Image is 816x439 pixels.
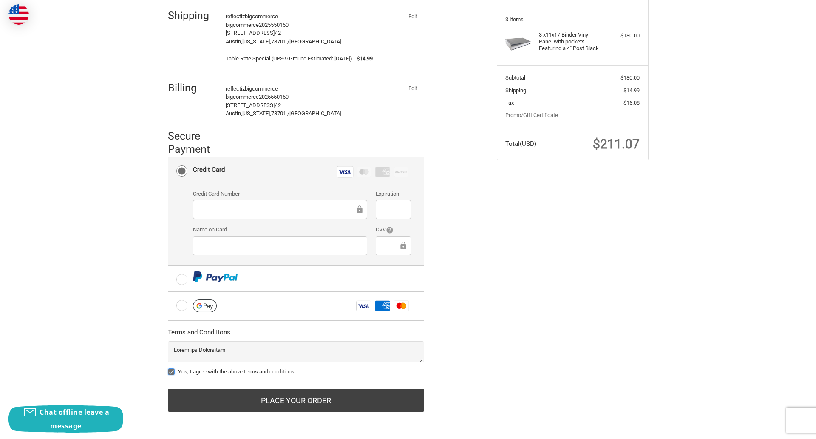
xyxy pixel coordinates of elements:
label: Yes, I agree with the above terms and conditions [168,368,424,375]
span: $14.99 [352,54,373,63]
textarea: Lorem ips Dolorsitam Consectet adipisc Elit sed doei://tem.38i32.utl Etdolor ma aliq://eni.58a87.... [168,341,424,362]
label: Credit Card Number [193,190,367,198]
span: Tax [505,100,514,106]
span: Austin, [226,38,242,45]
span: Austin, [226,110,242,117]
span: reflectiz [226,13,245,20]
span: bigcommerce [226,22,259,28]
iframe: Secure Credit Card Frame - Credit Card Number [199,205,355,214]
div: Credit Card [193,163,225,177]
span: $16.08 [623,100,640,106]
iframe: Secure Credit Card Frame - Expiration Date [382,205,405,214]
h2: Shipping [168,9,218,22]
span: $14.99 [623,87,640,94]
span: / 2 [275,102,281,108]
div: $180.00 [606,31,640,40]
span: 2025550150 [259,22,289,28]
span: Table Rate Special (UPS® Ground Estimated: [DATE]) [226,54,352,63]
span: 78701 / [271,38,289,45]
span: bigcommerce [226,94,259,100]
span: [STREET_ADDRESS] [226,30,275,36]
h2: Secure Payment [168,129,225,156]
iframe: Secure Credit Card Frame - CVV [382,241,399,251]
button: Edit [402,10,424,22]
span: reflectiz [226,86,245,92]
span: [US_STATE], [242,110,271,117]
label: Name on Card [193,225,367,234]
legend: Terms and Conditions [168,328,230,341]
button: Place Your Order [168,389,424,412]
h4: 3 x 11x17 Binder Vinyl Panel with pockets Featuring a 4" Post Black [539,31,604,52]
img: duty and tax information for United States [8,4,29,25]
img: Google Pay icon [193,299,217,312]
span: Chat offline leave a message [40,408,109,430]
span: bigcommerce [245,86,278,92]
span: [GEOGRAPHIC_DATA] [289,110,341,117]
span: Shipping [505,87,526,94]
h3: 3 Items [505,16,640,23]
span: bigcommerce [245,13,278,20]
span: [US_STATE], [242,38,271,45]
span: / 2 [275,30,281,36]
span: Subtotal [505,74,525,81]
span: $180.00 [620,74,640,81]
button: Chat offline leave a message [8,405,123,433]
span: [GEOGRAPHIC_DATA] [289,38,341,45]
span: 78701 / [271,110,289,117]
span: Checkout [51,4,77,11]
label: Expiration [376,190,411,198]
span: Total (USD) [505,140,536,148]
h2: Billing [168,81,218,94]
button: Edit [402,83,424,94]
span: $211.07 [593,137,640,151]
img: PayPal icon [193,271,238,282]
a: Promo/Gift Certificate [505,112,558,118]
span: 2025550150 [259,94,289,100]
iframe: Secure Credit Card Frame - Cardholder Name [199,241,361,251]
span: [STREET_ADDRESS] [226,102,275,108]
label: CVV [376,225,411,234]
